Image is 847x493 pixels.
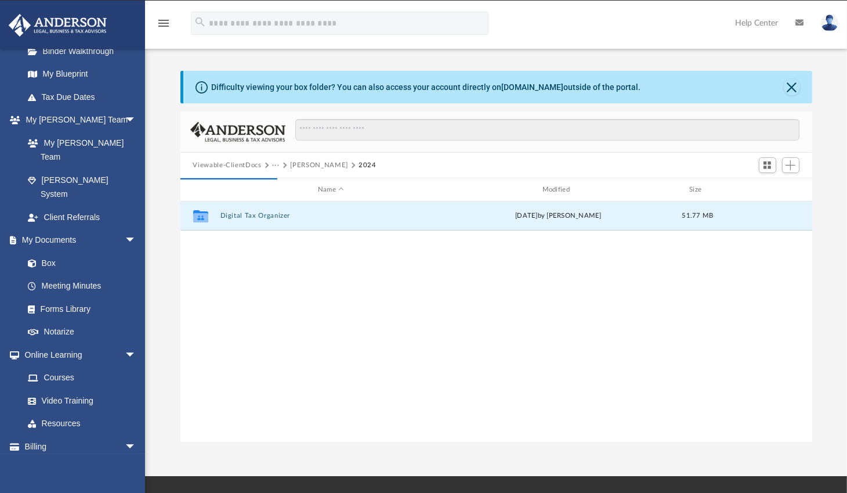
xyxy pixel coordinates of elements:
div: id [185,185,214,195]
button: Digital Tax Organizer [220,212,442,219]
a: My Blueprint [16,63,148,86]
a: My Documentsarrow_drop_down [8,229,148,252]
a: Client Referrals [16,206,148,229]
span: arrow_drop_down [125,109,148,132]
div: Modified [447,185,669,195]
img: Anderson Advisors Platinum Portal [5,14,110,37]
a: Billingarrow_drop_down [8,435,154,458]
a: Courses [16,366,148,390]
div: id [726,185,807,195]
div: grid [180,201,812,442]
a: [PERSON_NAME] System [16,168,148,206]
button: 2024 [359,160,377,171]
i: menu [157,16,171,30]
a: My [PERSON_NAME] Teamarrow_drop_down [8,109,148,132]
button: Viewable-ClientDocs [193,160,261,171]
div: Name [219,185,441,195]
span: 51.77 MB [682,213,713,219]
a: Forms Library [16,297,142,321]
input: Search files and folders [295,119,799,141]
a: [DOMAIN_NAME] [502,82,564,92]
button: Add [782,157,799,174]
a: Resources [16,412,148,436]
a: Online Learningarrow_drop_down [8,343,148,366]
span: arrow_drop_down [125,343,148,367]
a: Box [16,251,142,275]
a: Binder Walkthrough [16,39,154,63]
img: User Pic [821,15,838,31]
a: Video Training [16,389,142,412]
a: menu [157,22,171,30]
button: [PERSON_NAME] [290,160,348,171]
a: Meeting Minutes [16,275,148,298]
span: arrow_drop_down [125,435,148,459]
a: Tax Due Dates [16,85,154,109]
div: Difficulty viewing your box folder? You can also access your account directly on outside of the p... [212,81,641,93]
a: Notarize [16,321,148,344]
span: arrow_drop_down [125,229,148,253]
div: Size [674,185,721,195]
button: Switch to Grid View [759,157,776,174]
i: search [194,16,207,28]
button: Close [784,79,800,95]
a: My [PERSON_NAME] Team [16,131,142,168]
button: ··· [272,160,280,171]
div: [DATE] by [PERSON_NAME] [447,211,669,221]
